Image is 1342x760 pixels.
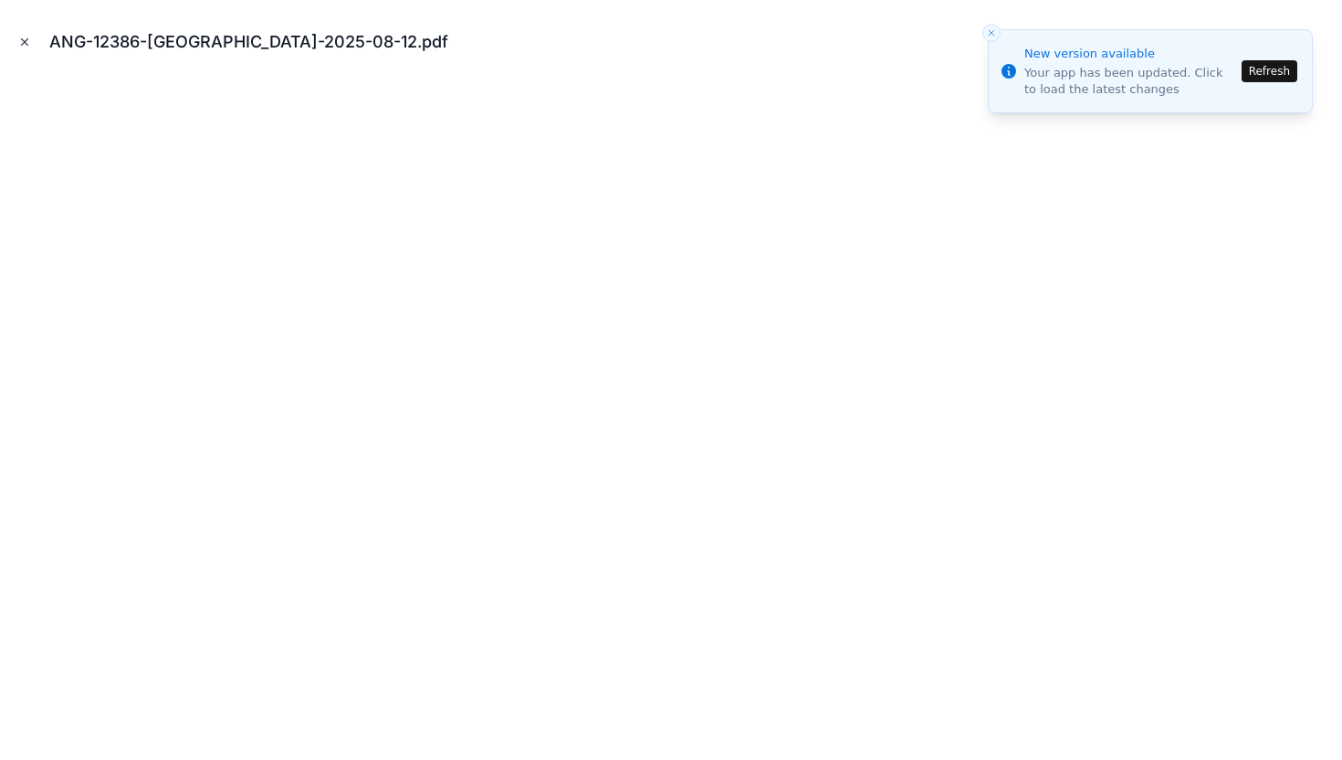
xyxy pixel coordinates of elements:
[49,29,463,55] div: ANG-12386-[GEOGRAPHIC_DATA]-2025-08-12.pdf
[1024,45,1236,63] div: New version available
[982,24,1001,42] button: Close toast
[15,77,1327,745] iframe: pdf-iframe
[1024,65,1236,98] div: Your app has been updated. Click to load the latest changes
[15,32,35,52] button: Close modal
[1242,60,1297,82] button: Refresh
